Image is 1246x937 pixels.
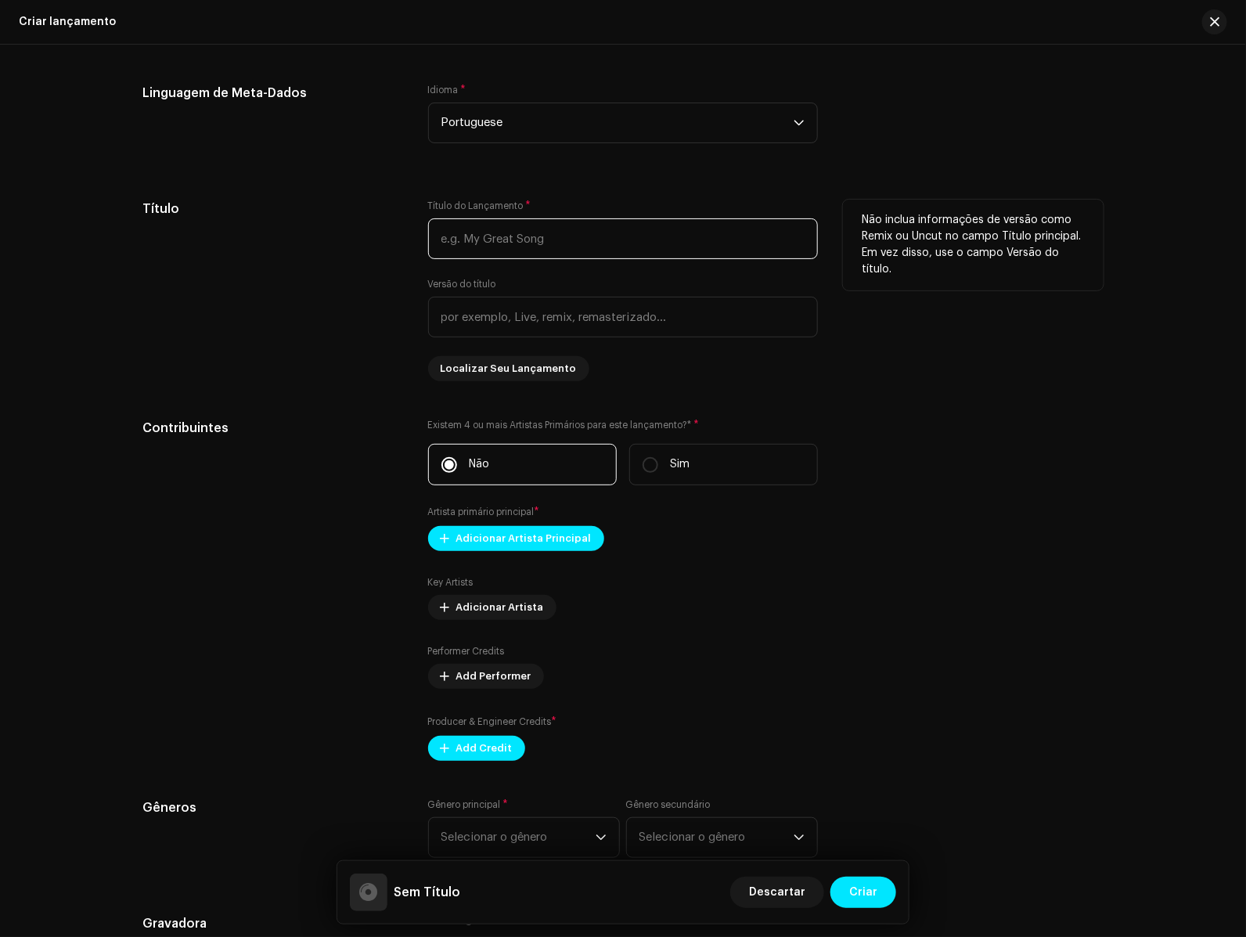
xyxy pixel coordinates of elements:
[428,798,509,811] label: Gênero principal
[428,645,505,658] label: Performer Credits
[428,595,556,620] button: Adicionar Artista
[749,877,805,908] span: Descartar
[428,736,525,761] button: Add Credit
[428,717,552,726] small: Producer & Engineer Credits
[441,818,596,857] span: Selecionar o gênero
[428,356,589,381] button: Localizar Seu Lançamento
[142,419,403,438] h5: Contribuintes
[862,212,1085,278] p: Não inclua informações de versão como Remix ou Uncut no campo Título principal. Em vez disso, use...
[428,297,818,337] input: por exemplo, Live, remix, remasterizado...
[441,353,577,384] span: Localizar Seu Lançamento
[849,877,877,908] span: Criar
[730,877,824,908] button: Descartar
[142,200,403,218] h5: Título
[428,526,604,551] button: Adicionar Artista Principal
[470,456,490,473] p: Não
[456,661,531,692] span: Add Performer
[441,103,794,142] span: Portuguese
[428,507,535,517] small: Artista primário principal
[596,818,607,857] div: dropdown trigger
[428,278,496,290] label: Versão do título
[428,419,818,431] label: Existem 4 ou mais Artistas Primários para este lançamento?*
[794,103,805,142] div: dropdown trigger
[142,84,403,103] h5: Linguagem de Meta-Dados
[428,218,818,259] input: e.g. My Great Song
[428,664,544,689] button: Add Performer
[142,914,403,933] h5: Gravadora
[456,733,513,764] span: Add Credit
[626,798,711,811] label: Gênero secundário
[639,818,794,857] span: Selecionar o gênero
[456,523,592,554] span: Adicionar Artista Principal
[142,798,403,817] h5: Gêneros
[428,200,531,212] label: Título do Lançamento
[830,877,896,908] button: Criar
[671,456,690,473] p: Sim
[794,818,805,857] div: dropdown trigger
[428,84,466,96] label: Idioma
[456,592,544,623] span: Adicionar Artista
[394,883,460,902] h5: Sem Título
[428,576,474,589] label: Key Artists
